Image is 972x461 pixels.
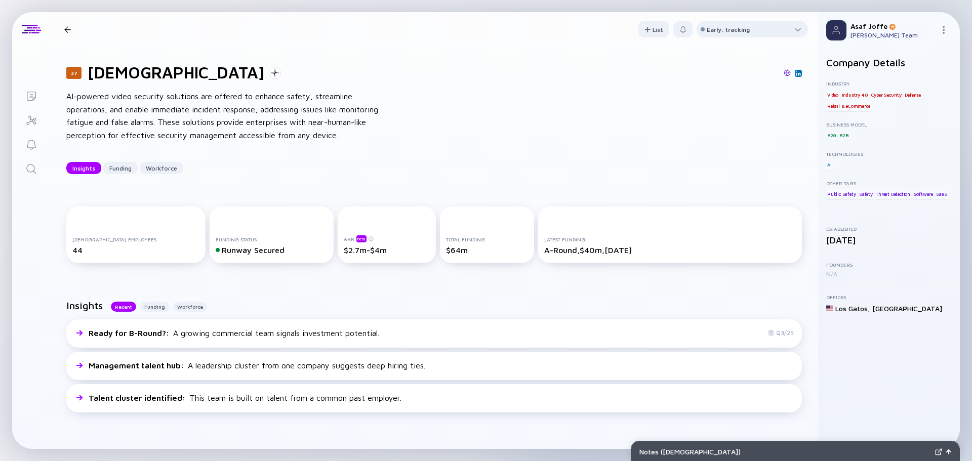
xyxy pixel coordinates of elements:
[344,245,430,255] div: $2.7m-$4m
[544,236,796,242] div: Latest Funding
[638,22,669,37] div: List
[946,449,951,454] img: Open Notes
[66,300,103,311] h2: Insights
[826,180,952,186] div: Other Tags
[826,226,952,232] div: Established
[835,304,870,313] div: Los Gatos ,
[140,162,183,174] button: Workforce
[173,302,207,312] button: Workforce
[72,245,199,255] div: 44
[826,305,833,312] img: United States Flag
[875,189,911,199] div: Threat Detection
[904,90,922,100] div: Defense
[12,107,50,132] a: Investor Map
[88,63,265,82] h1: [DEMOGRAPHIC_DATA]
[872,304,942,313] div: [GEOGRAPHIC_DATA]
[707,26,750,33] div: Early, tracking
[826,294,952,300] div: Offices
[826,57,952,68] h2: Company Details
[841,90,869,100] div: Industry 4.0
[826,160,833,170] div: AI
[826,270,952,278] div: N/A
[66,162,101,174] button: Insights
[103,160,138,176] div: Funding
[344,235,430,242] div: ARR
[826,20,846,40] img: Profile Picture
[826,80,952,87] div: Industry
[826,121,952,128] div: Business Model
[826,151,952,157] div: Technologies
[850,22,936,30] div: Asaf Joffe
[639,447,931,456] div: Notes ( [DEMOGRAPHIC_DATA] )
[111,302,136,312] button: Recent
[356,235,367,242] div: beta
[66,160,101,176] div: Insights
[796,71,801,76] img: Lumana Linkedin Page
[66,90,390,142] div: AI-powered video security solutions are offered to enhance safety, streamline operations, and ena...
[103,162,138,174] button: Funding
[89,393,187,402] span: Talent cluster identified :
[12,156,50,180] a: Search
[826,90,839,100] div: Video
[850,31,936,39] div: [PERSON_NAME] Team
[870,90,903,100] div: Cyber Security
[216,236,328,242] div: Funding Status
[66,67,82,79] div: 37
[72,236,199,242] div: [DEMOGRAPHIC_DATA] Employees
[216,245,328,255] div: Runway Secured
[140,160,183,176] div: Workforce
[638,21,669,37] button: List
[768,329,794,337] div: Q3/25
[858,189,874,199] div: Safety
[12,83,50,107] a: Lists
[826,262,952,268] div: Founders
[89,361,425,370] div: A leadership cluster from one company suggests deep hiring ties.
[838,131,849,141] div: B2B
[544,245,796,255] div: A-Round, $40m, [DATE]
[89,361,186,370] span: Management talent hub :
[446,236,528,242] div: Total Funding
[89,328,379,338] div: A growing commercial team signals investment potential.
[89,328,171,338] span: Ready for B-Round? :
[12,132,50,156] a: Reminders
[913,189,934,199] div: Software
[826,189,857,199] div: Public Safety
[935,448,942,455] img: Expand Notes
[784,69,791,76] img: Lumana Website
[935,189,948,199] div: SaaS
[89,393,401,402] div: This team is built on talent from a common past employer.
[140,302,169,312] button: Funding
[446,245,528,255] div: $64m
[940,26,948,34] img: Menu
[826,101,871,111] div: Retail & eCommerce
[826,131,837,141] div: B2G
[826,235,952,245] div: [DATE]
